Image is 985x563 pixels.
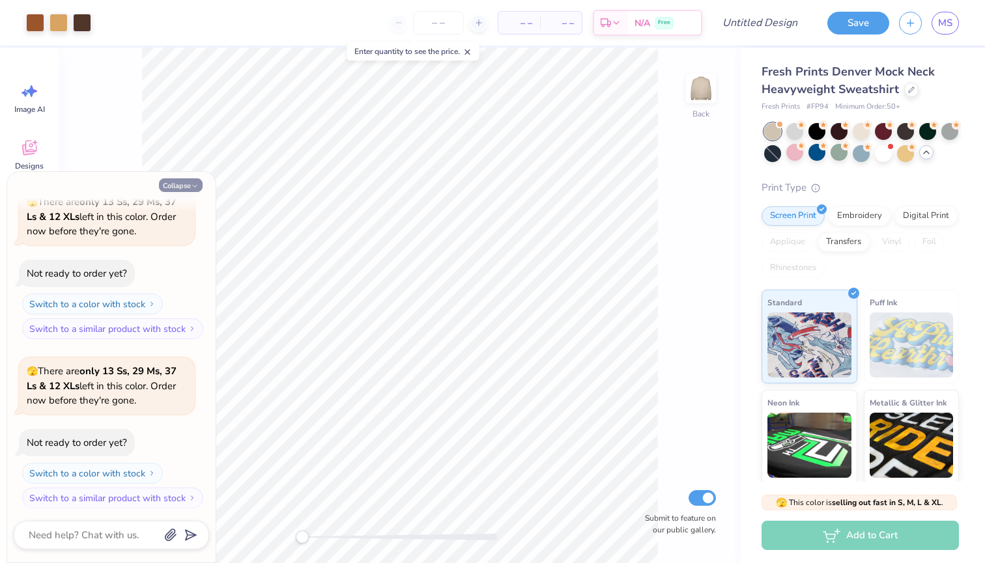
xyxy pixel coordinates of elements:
button: Switch to a color with stock [22,463,163,484]
span: Free [658,18,670,27]
div: Accessibility label [296,530,309,543]
span: Metallic & Glitter Ink [870,396,947,409]
div: Applique [762,232,814,252]
img: Metallic & Glitter Ink [870,413,954,478]
span: 🫣 [27,365,38,378]
strong: only 13 Ss, 29 Ms, 37 Ls & 12 XLs [27,195,177,223]
input: Untitled Design [712,10,808,36]
span: Fresh Prints [762,102,800,113]
img: Switch to a color with stock [148,300,156,308]
img: Switch to a similar product with stock [188,325,196,333]
img: Standard [767,312,851,378]
span: There are left in this color. Order now before they're gone. [27,195,177,238]
span: – – [506,16,532,30]
a: MS [932,12,959,34]
input: – – [413,11,464,34]
div: Not ready to order yet? [27,267,127,280]
img: Puff Ink [870,312,954,378]
div: Not ready to order yet? [27,436,127,449]
div: Back [692,108,709,120]
span: Fresh Prints Denver Mock Neck Heavyweight Sweatshirt [762,64,935,97]
div: Foil [914,232,945,252]
span: N/A [635,16,650,30]
img: Back [688,76,714,102]
strong: selling out fast in S, M, L & XL [832,497,941,508]
span: This color is . [776,497,943,508]
div: Vinyl [874,232,910,252]
img: Switch to a similar product with stock [188,494,196,502]
span: – – [548,16,574,30]
span: There are left in this color. Order now before they're gone. [27,364,177,407]
div: Print Type [762,180,959,195]
span: Standard [767,295,802,309]
button: Save [827,12,889,34]
span: Neon Ink [767,396,799,409]
button: Switch to a similar product with stock [22,487,203,508]
div: Digital Print [894,206,958,226]
span: Minimum Order: 50 + [835,102,900,113]
div: Screen Print [762,206,825,226]
img: Neon Ink [767,413,851,478]
button: Switch to a color with stock [22,294,163,314]
div: Embroidery [829,206,891,226]
span: Designs [15,161,44,171]
strong: only 13 Ss, 29 Ms, 37 Ls & 12 XLs [27,364,177,392]
button: Switch to a similar product with stock [22,318,203,339]
div: Transfers [818,232,870,252]
span: Puff Ink [870,295,897,309]
span: 🫣 [27,196,38,208]
div: Enter quantity to see the price. [347,42,479,61]
span: # FP94 [807,102,829,113]
img: Switch to a color with stock [148,469,156,477]
span: Image AI [14,104,45,115]
button: Collapse [159,178,203,192]
label: Submit to feature on our public gallery. [638,512,716,536]
span: MS [938,16,952,31]
div: Rhinestones [762,258,825,278]
span: 🫣 [776,497,787,509]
